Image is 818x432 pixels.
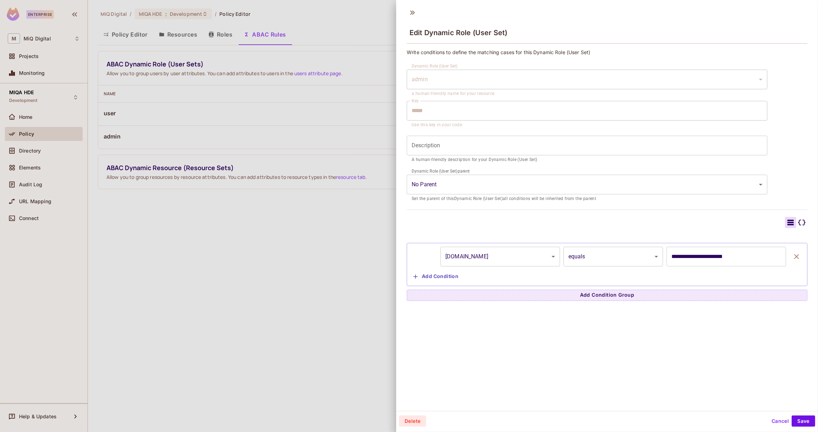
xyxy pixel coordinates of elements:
[407,290,807,301] button: Add Condition Group
[412,122,762,129] p: Use this key in your code.
[412,90,762,97] p: a human-friendly name for your resource
[412,98,419,104] label: Key
[440,247,560,266] div: [DOMAIN_NAME]
[412,156,762,163] p: A human-friendly description for your Dynamic Role (User Set)
[769,415,792,427] button: Cancel
[410,28,507,37] span: Edit Dynamic Role (User Set)
[407,175,767,194] div: Without label
[412,168,470,174] label: Dynamic Role (User Set) parent
[411,271,461,282] button: Add Condition
[399,415,426,427] button: Delete
[407,70,767,89] div: Without label
[792,415,815,427] button: Save
[412,63,458,69] label: Dynamic Role (User Set)
[407,49,807,56] p: Write conditions to define the matching cases for this Dynamic Role (User Set)
[412,195,762,202] p: Set the parent of this Dynamic Role (User Set) all conditions will be inherited from the parent
[563,247,663,266] div: equals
